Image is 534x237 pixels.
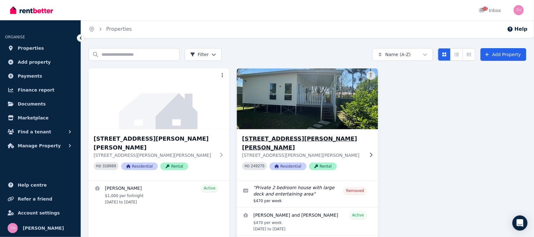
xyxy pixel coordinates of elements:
[18,195,52,203] span: Refer a friend
[309,163,337,170] span: Rental
[5,84,76,96] a: Finance report
[218,71,227,80] button: More options
[185,48,222,61] button: Filter
[190,51,209,58] span: Filter
[5,98,76,110] a: Documents
[481,48,526,61] a: Add Property
[385,51,411,58] span: Name (A-Z)
[372,48,433,61] button: Name (A-Z)
[479,7,501,14] div: Inbox
[18,114,48,122] span: Marketplace
[514,5,524,15] img: TROY HUDSON
[18,128,51,136] span: Find a tenant
[450,48,463,61] button: Compact list view
[96,164,101,168] small: PID
[233,67,382,131] img: 31B Dora Street, Dora Creek
[237,68,378,180] a: 31B Dora Street, Dora Creek[STREET_ADDRESS][PERSON_NAME][PERSON_NAME][STREET_ADDRESS][PERSON_NAME...
[5,112,76,124] a: Marketplace
[18,181,47,189] span: Help centre
[5,56,76,68] a: Add property
[8,223,18,233] img: TROY HUDSON
[102,164,116,169] code: 318089
[10,5,53,15] img: RentBetter
[5,125,76,138] button: Find a tenant
[89,68,229,180] a: 31A Dora Street, Dora Creek[STREET_ADDRESS][PERSON_NAME][PERSON_NAME][STREET_ADDRESS][PERSON_NAME...
[5,179,76,191] a: Help centre
[160,163,188,170] span: Rental
[512,215,528,231] div: Open Intercom Messenger
[5,139,76,152] button: Manage Property
[18,72,42,80] span: Payments
[237,181,378,207] a: Edit listing: Private 2 bedroom house with large deck and entertaining area
[18,100,46,108] span: Documents
[245,164,250,168] small: PID
[270,163,306,170] span: Residential
[251,164,264,169] code: 249275
[507,25,528,33] button: Help
[483,7,488,10] span: 12
[121,163,158,170] span: Residential
[23,224,64,232] span: [PERSON_NAME]
[18,142,61,150] span: Manage Property
[81,20,140,38] nav: Breadcrumb
[242,134,364,152] h3: [STREET_ADDRESS][PERSON_NAME][PERSON_NAME]
[242,152,364,158] p: [STREET_ADDRESS][PERSON_NAME][PERSON_NAME]
[106,26,132,32] a: Properties
[94,134,215,152] h3: [STREET_ADDRESS][PERSON_NAME][PERSON_NAME]
[89,68,229,129] img: 31A Dora Street, Dora Creek
[89,181,229,208] a: View details for JULIE ANN SLOAN
[5,42,76,54] a: Properties
[463,48,475,61] button: Expanded list view
[18,44,44,52] span: Properties
[5,193,76,205] a: Refer a friend
[5,70,76,82] a: Payments
[18,86,54,94] span: Finance report
[94,152,215,158] p: [STREET_ADDRESS][PERSON_NAME][PERSON_NAME]
[367,71,376,80] button: More options
[438,48,475,61] div: View options
[5,35,25,39] span: ORGANISE
[18,209,60,217] span: Account settings
[5,207,76,219] a: Account settings
[438,48,451,61] button: Card view
[237,208,378,235] a: View details for Courtnei Cary and Tom Mcjennett
[18,58,51,66] span: Add property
